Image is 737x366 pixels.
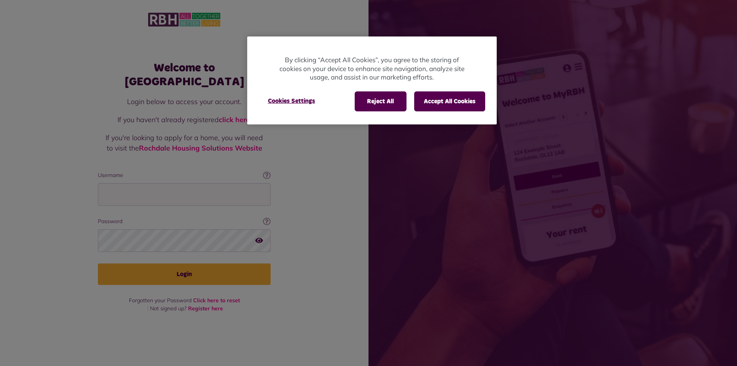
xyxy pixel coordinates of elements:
[278,56,466,82] p: By clicking “Accept All Cookies”, you agree to the storing of cookies on your device to enhance s...
[247,36,497,124] div: Privacy
[414,91,485,111] button: Accept All Cookies
[247,36,497,124] div: Cookie banner
[259,91,324,111] button: Cookies Settings
[355,91,407,111] button: Reject All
